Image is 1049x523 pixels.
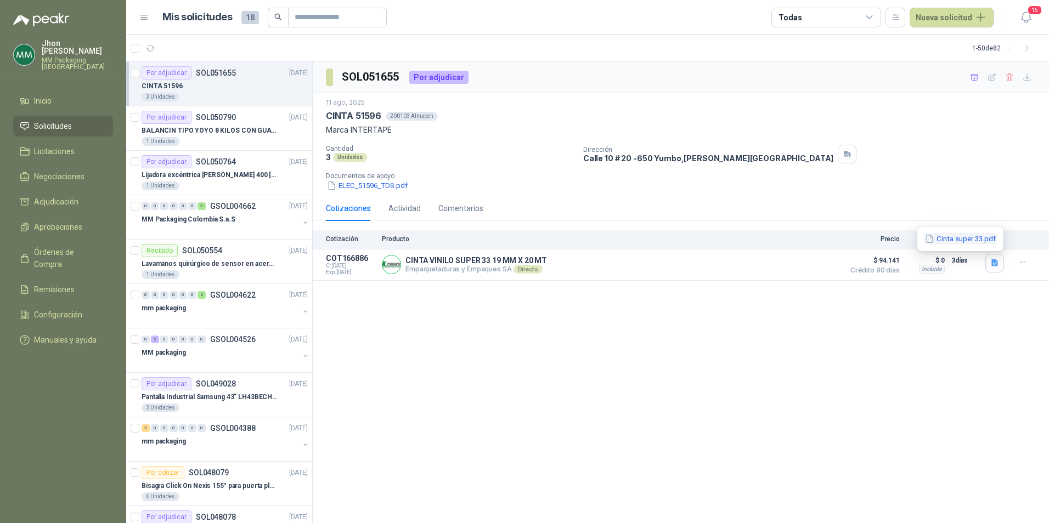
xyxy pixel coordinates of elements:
div: 1 Unidades [142,270,179,279]
div: 0 [151,291,159,299]
div: 200103 Almacen [386,112,438,121]
button: 15 [1016,8,1036,27]
p: [DATE] [289,512,308,522]
div: Comentarios [438,202,483,214]
a: Por adjudicarSOL050790[DATE] BALANCIN TIPO YOYO 8 KILOS CON GUAYA ACERO INOX1 Unidades [126,106,312,151]
div: Por adjudicar [142,377,191,390]
img: Logo peakr [13,13,69,26]
span: Solicitudes [34,120,72,132]
div: 1 Unidades [142,181,179,190]
p: mm packaging [142,303,186,314]
span: $ 94.141 [845,254,900,267]
img: Company Logo [14,44,35,65]
div: 0 [170,424,178,432]
div: 0 [142,202,150,210]
h1: Mis solicitudes [162,9,233,25]
p: Lavamanos quirúrgico de sensor en acero referencia TLS-13 [142,259,278,269]
a: Aprobaciones [13,217,113,237]
div: 0 [170,202,178,210]
p: SOL050554 [182,247,222,254]
span: Manuales y ayuda [34,334,97,346]
p: Precio [845,235,900,243]
div: 0 [188,291,196,299]
div: 0 [142,291,150,299]
span: Remisiones [34,283,75,295]
p: COT166886 [326,254,375,263]
div: 0 [170,336,178,343]
button: Cinta super 33.pdf [924,233,997,245]
a: Por adjudicarSOL051655[DATE] CINTA 515963 Unidades [126,62,312,106]
p: GSOL004526 [210,336,256,343]
p: 3 [326,152,331,162]
p: CINTA 51596 [142,81,183,92]
button: ELEC_51596_TDS.pdf [326,180,409,191]
a: 0 0 0 0 0 0 3 GSOL004662[DATE] MM Packaging Colombia S.a.S [142,200,310,235]
p: [DATE] [289,68,308,78]
a: Por adjudicarSOL050764[DATE] Lijadora excéntrica [PERSON_NAME] 400 [PERSON_NAME] gex 125-150 ave1... [126,151,312,195]
p: Jhon [PERSON_NAME] [42,39,113,55]
p: Dirección [583,146,833,154]
div: 3 Unidades [142,93,179,101]
a: Configuración [13,304,113,325]
div: 1 Unidades [142,137,179,146]
a: Remisiones [13,279,113,300]
a: Negociaciones [13,166,113,187]
div: 0 [188,424,196,432]
a: RecibidoSOL050554[DATE] Lavamanos quirúrgico de sensor en acero referencia TLS-131 Unidades [126,240,312,284]
div: 0 [151,202,159,210]
p: GSOL004388 [210,424,256,432]
span: Órdenes de Compra [34,246,103,270]
div: 0 [142,336,150,343]
div: Por adjudicar [142,155,191,168]
a: Por adjudicarSOL049028[DATE] Pantalla Industrial Samsung 43” LH43BECHLGKXZL BE43C-H3 Unidades [126,373,312,417]
p: [DATE] [289,157,308,167]
div: 0 [160,291,168,299]
p: Empaquetaduras y Empaques SA [405,265,547,274]
span: Exp: [DATE] [326,269,375,276]
p: SOL048078 [196,513,236,521]
div: 0 [198,424,206,432]
div: Actividad [388,202,421,214]
p: [DATE] [289,201,308,212]
img: Company Logo [382,255,401,274]
p: [DATE] [289,468,308,478]
a: Licitaciones [13,141,113,162]
div: 0 [188,202,196,210]
a: Adjudicación [13,191,113,212]
span: C: [DATE] [326,263,375,269]
p: [DATE] [289,246,308,256]
div: 0 [179,202,187,210]
div: 2 [198,291,206,299]
p: [DATE] [289,379,308,389]
p: Flete [906,235,945,243]
p: Marca INTERTAPE [326,124,1036,136]
button: Nueva solicitud [910,8,994,27]
div: 0 [160,424,168,432]
span: Licitaciones [34,145,75,157]
p: SOL051655 [196,69,236,77]
p: mm packaging [142,436,186,447]
p: [DATE] [289,334,308,345]
div: Por adjudicar [142,111,191,124]
p: Bisagra Click On Nexis 155° para puerta plegable Grass con base de montaje [142,481,278,491]
p: SOL049028 [196,380,236,388]
div: 3 Unidades [142,403,179,412]
p: Calle 10 # 20 -650 Yumbo , [PERSON_NAME][GEOGRAPHIC_DATA] [583,154,833,163]
div: Unidades [333,153,367,162]
div: Por cotizar [142,466,184,479]
div: 0 [160,336,168,343]
div: Por adjudicar [409,71,469,84]
a: 3 0 0 0 0 0 0 GSOL004388[DATE] mm packaging [142,422,310,457]
div: 6 Unidades [142,492,179,501]
div: Incluido [919,265,945,274]
a: Solicitudes [13,116,113,137]
p: [DATE] [289,290,308,300]
p: [DATE] [289,112,308,123]
a: Órdenes de Compra [13,242,113,275]
div: 2 [151,336,159,343]
div: Por adjudicar [142,66,191,79]
div: 0 [151,424,159,432]
p: GSOL004662 [210,202,256,210]
a: 0 0 0 0 0 0 2 GSOL004622[DATE] mm packaging [142,288,310,323]
div: 3 [142,424,150,432]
